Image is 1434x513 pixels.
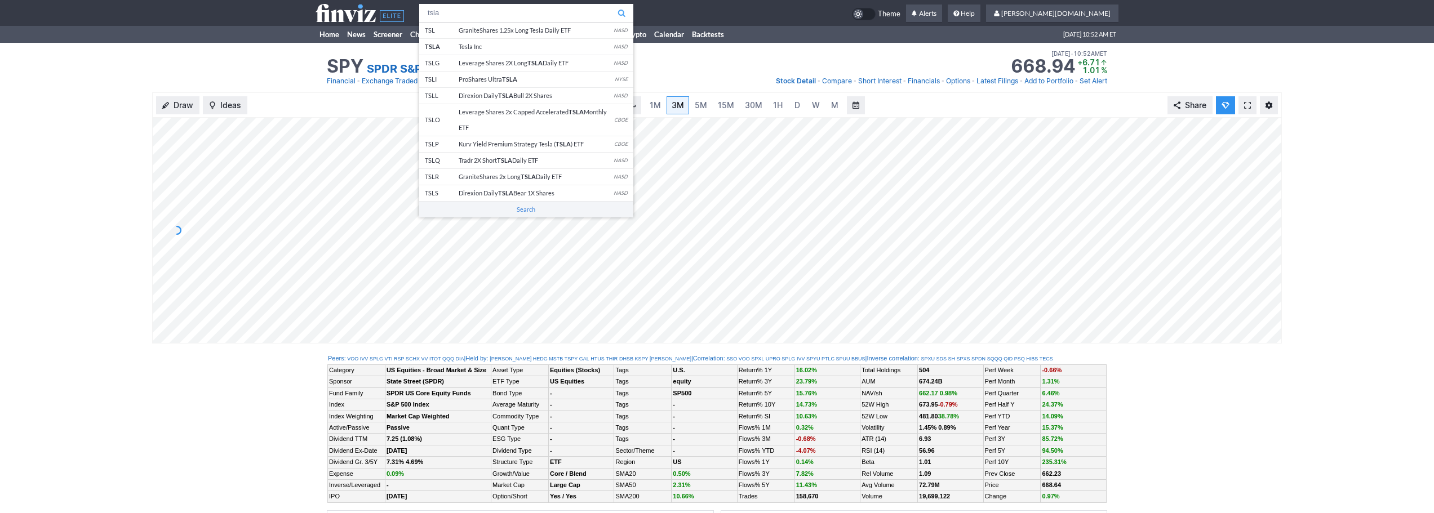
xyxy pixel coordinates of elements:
td: Region [614,457,672,468]
a: Home [316,26,343,43]
button: Chart Settings [1260,96,1278,114]
td: Fund Family [328,387,385,399]
span: 662.17 [919,390,938,396]
a: 30M [740,96,767,114]
span: 15.76% [796,390,817,396]
td: Inverse/Leveraged [328,479,385,490]
td: Commodity Type [491,411,549,422]
td: Flows% 3Y [737,468,794,479]
span: 38.78% [938,413,959,420]
span: Draw [174,100,193,111]
td: Flows% 1Y [737,457,794,468]
span: 30M [745,100,762,110]
td: Market Cap [491,479,549,490]
td: Tags [614,411,672,422]
a: Charts [406,26,436,43]
b: 662.23 [1042,470,1061,477]
a: Inverse correlation [867,355,918,362]
a: GAL [579,355,589,363]
td: Return% SI [737,411,794,422]
td: Return% 3Y [737,376,794,387]
td: Growth/Value [491,468,549,479]
b: 7.25 (1.08%) [387,435,422,442]
td: Return% 5Y [737,387,794,399]
td: Perf Quarter [983,387,1041,399]
td: NASD [614,153,633,169]
span: • [1019,75,1023,87]
span: 0.98% [940,390,957,396]
td: Category [328,365,385,376]
a: TECS [1040,355,1053,363]
span: 235.31% [1042,458,1066,465]
a: Crypto [620,26,650,43]
span: 16.02% [796,367,817,373]
a: Exchange Traded Fund [362,75,435,87]
td: Volatility [860,422,918,433]
td: TSLI [419,72,459,88]
b: Market Cap Weighted [387,413,450,420]
td: NASD [614,55,633,72]
td: ProShares Ultra [459,72,614,88]
a: M [825,96,843,114]
td: Structure Type [491,457,549,468]
span: 14.73% [796,401,817,408]
td: SMA20 [614,468,672,479]
b: S&P 500 Index [387,401,429,408]
td: NASD [614,185,633,202]
a: SPLG [782,355,795,363]
span: 85.72% [1042,435,1063,442]
span: W [812,100,820,110]
b: Equities (Stocks) [550,367,600,373]
a: HIBS [1026,355,1038,363]
b: US Equities [550,378,584,385]
td: Index [328,399,385,411]
b: Large Cap [550,481,580,488]
a: VV [421,355,428,363]
td: TSLL [419,88,459,104]
span: 11.43% [796,481,817,488]
a: [PERSON_NAME][DOMAIN_NAME] [986,5,1118,23]
td: Perf Month [983,376,1041,387]
td: NASD [614,23,633,39]
a: VOO [739,355,750,363]
td: Perf Half Y [983,399,1041,411]
b: Passive [387,424,410,431]
a: SH [948,355,956,363]
span: 15M [718,100,734,110]
td: ESG Type [491,434,549,445]
td: AUM [860,376,918,387]
a: DHSB [619,355,633,363]
td: Return% 1Y [737,365,794,376]
td: Leverage Shares 2X Long Daily ETF [459,55,614,72]
span: -4.07% [796,447,816,454]
td: NASD [614,88,633,104]
span: 0.14% [796,458,814,465]
span: 0.50% [673,470,690,477]
td: Total Holdings [860,365,918,376]
span: 10.63% [796,413,817,420]
a: 1H [768,96,788,114]
td: Tesla Inc [459,39,614,55]
a: SPUU [836,355,850,363]
b: U.S. [673,367,685,373]
span: 1.31% [1042,378,1059,385]
td: Flows% 3M [737,434,794,445]
td: Price [983,479,1041,490]
b: TSLA [497,157,512,164]
b: ETF [550,458,562,465]
td: Perf 5Y [983,445,1041,456]
a: PSQ [1014,355,1025,363]
button: Range [847,96,865,114]
td: GraniteShares 1.25x Long Tesla Daily ETF [459,23,614,39]
td: Tags [614,422,672,433]
td: Sector/Theme [614,445,672,456]
b: - [550,424,552,431]
b: Core / Blend [550,470,587,477]
a: News [343,26,370,43]
b: 1.09 [919,470,931,477]
td: ATR (14) [860,434,918,445]
b: US [673,458,681,465]
td: Sponsor [328,376,385,387]
b: TSLA [502,75,517,83]
a: Dividend TTM [329,435,367,442]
